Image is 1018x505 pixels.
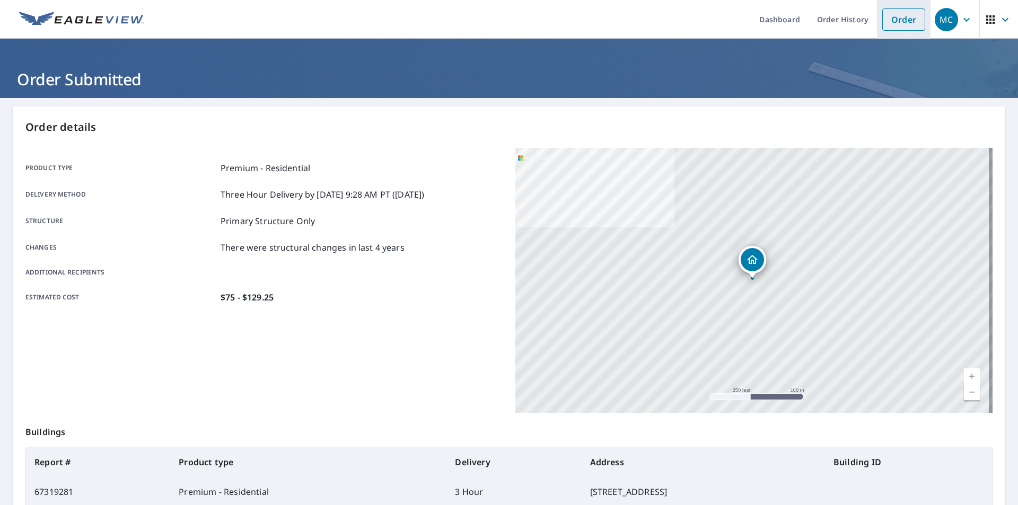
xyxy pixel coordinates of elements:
[221,291,274,304] p: $75 - $129.25
[739,246,766,279] div: Dropped pin, building 1, Residential property, 104 Willow Gln Centerville, GA 31028
[221,241,405,254] p: There were structural changes in last 4 years
[825,447,992,477] th: Building ID
[25,188,216,201] p: Delivery method
[19,12,144,28] img: EV Logo
[964,368,980,384] a: Current Level 17, Zoom In
[882,8,925,31] a: Order
[25,162,216,174] p: Product type
[25,215,216,227] p: Structure
[935,8,958,31] div: MC
[221,188,424,201] p: Three Hour Delivery by [DATE] 9:28 AM PT ([DATE])
[13,68,1005,90] h1: Order Submitted
[25,413,993,447] p: Buildings
[25,119,993,135] p: Order details
[25,241,216,254] p: Changes
[26,447,170,477] th: Report #
[964,384,980,400] a: Current Level 17, Zoom Out
[582,447,825,477] th: Address
[221,215,315,227] p: Primary Structure Only
[25,291,216,304] p: Estimated cost
[170,447,446,477] th: Product type
[25,268,216,277] p: Additional recipients
[446,447,581,477] th: Delivery
[221,162,310,174] p: Premium - Residential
